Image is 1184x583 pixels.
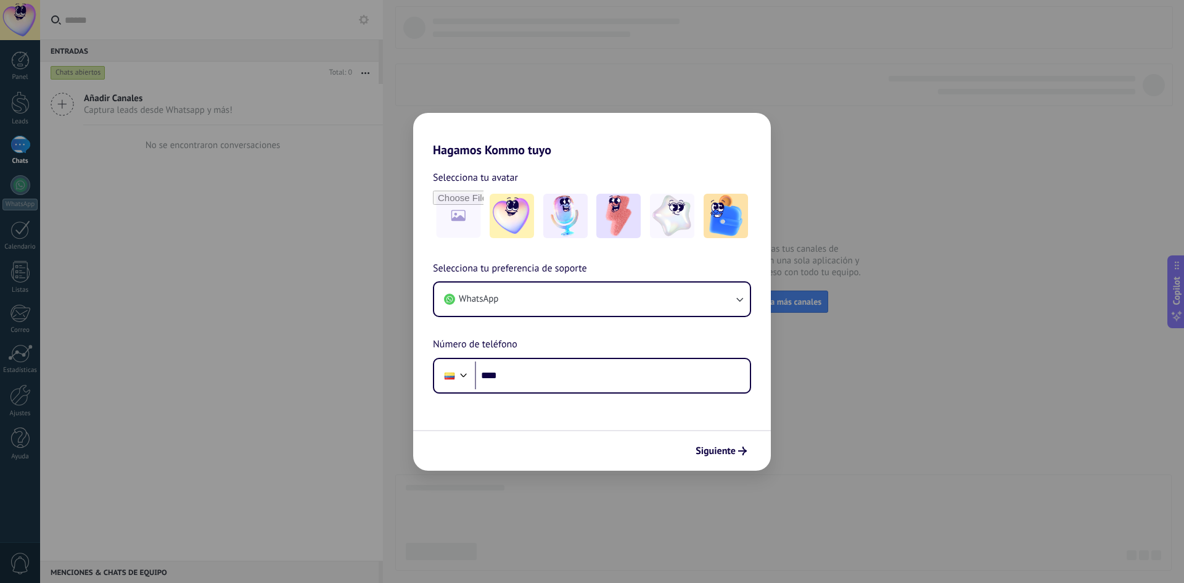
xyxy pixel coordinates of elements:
button: WhatsApp [434,283,750,316]
img: -4.jpeg [650,194,694,238]
button: Siguiente [690,440,752,461]
img: -5.jpeg [704,194,748,238]
span: Número de teléfono [433,337,517,353]
span: Selecciona tu preferencia de soporte [433,261,587,277]
img: -1.jpeg [490,194,534,238]
div: Ecuador: + 593 [438,363,461,389]
img: -2.jpeg [543,194,588,238]
span: Siguiente [696,447,736,455]
img: -3.jpeg [596,194,641,238]
span: WhatsApp [459,293,498,305]
h2: Hagamos Kommo tuyo [413,113,771,157]
span: Selecciona tu avatar [433,170,518,186]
